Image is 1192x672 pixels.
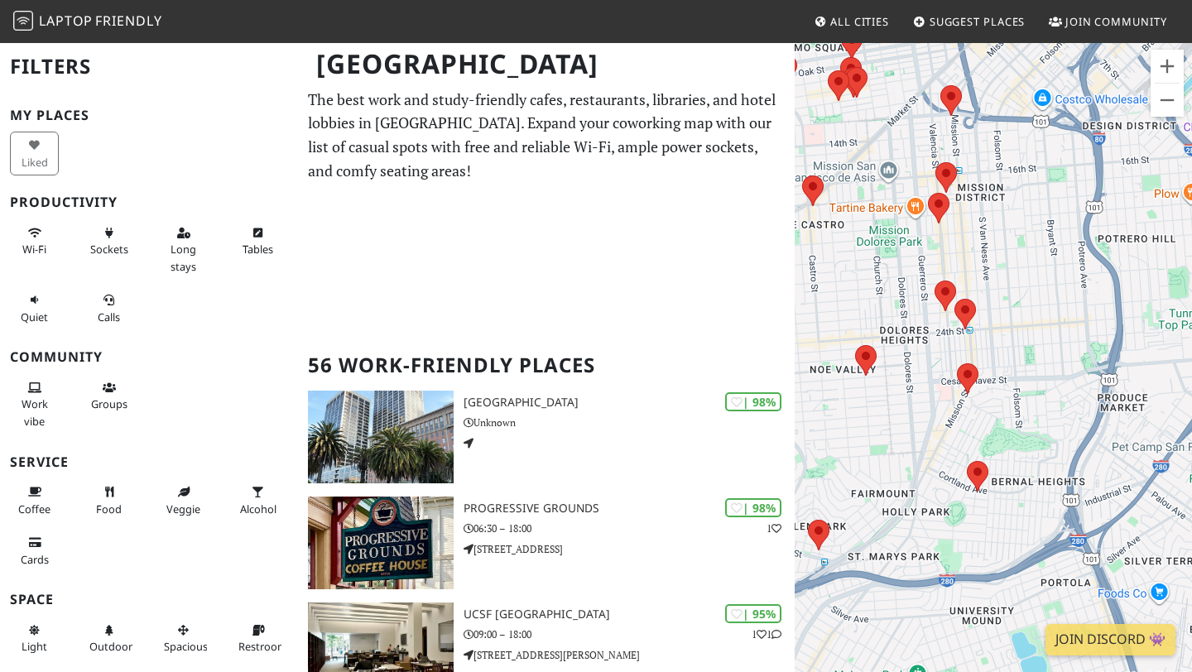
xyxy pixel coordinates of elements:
[10,529,59,573] button: Cards
[98,310,120,324] span: Video/audio calls
[96,502,122,516] span: Food
[807,7,896,36] a: All Cities
[84,286,133,330] button: Calls
[90,242,128,257] span: Power sockets
[84,219,133,263] button: Sockets
[89,639,132,654] span: Outdoor area
[464,607,795,622] h3: UCSF [GEOGRAPHIC_DATA]
[298,391,795,483] a: One Market Plaza | 98% [GEOGRAPHIC_DATA] Unknown
[84,478,133,522] button: Food
[10,454,288,470] h3: Service
[18,502,50,516] span: Coffee
[171,242,196,273] span: Long stays
[930,14,1026,29] span: Suggest Places
[159,219,208,280] button: Long stays
[13,7,162,36] a: LaptopFriendly LaptopFriendly
[725,498,781,517] div: | 98%
[464,541,795,557] p: [STREET_ADDRESS]
[238,639,287,654] span: Restroom
[1151,84,1184,117] button: Zoom out
[303,41,791,87] h1: [GEOGRAPHIC_DATA]
[95,12,161,30] span: Friendly
[164,639,208,654] span: Spacious
[10,349,288,365] h3: Community
[39,12,93,30] span: Laptop
[22,639,47,654] span: Natural light
[10,194,288,210] h3: Productivity
[10,617,59,660] button: Light
[91,396,127,411] span: Group tables
[243,242,273,257] span: Work-friendly tables
[464,521,795,536] p: 06:30 – 18:00
[830,14,889,29] span: All Cities
[10,374,59,434] button: Work vibe
[21,552,49,567] span: Credit cards
[464,647,795,663] p: [STREET_ADDRESS][PERSON_NAME]
[464,396,795,410] h3: [GEOGRAPHIC_DATA]
[767,521,781,536] p: 1
[464,415,795,430] p: Unknown
[22,242,46,257] span: Stable Wi-Fi
[308,88,785,183] p: The best work and study-friendly cafes, restaurants, libraries, and hotel lobbies in [GEOGRAPHIC_...
[159,617,208,660] button: Spacious
[233,219,282,263] button: Tables
[84,617,133,660] button: Outdoor
[298,497,795,589] a: Progressive Grounds | 98% 1 Progressive Grounds 06:30 – 18:00 [STREET_ADDRESS]
[84,374,133,418] button: Groups
[1065,14,1167,29] span: Join Community
[10,592,288,607] h3: Space
[240,502,276,516] span: Alcohol
[233,617,282,660] button: Restroom
[233,478,282,522] button: Alcohol
[10,108,288,123] h3: My Places
[22,396,48,428] span: People working
[21,310,48,324] span: Quiet
[13,11,33,31] img: LaptopFriendly
[752,626,781,642] p: 1 1
[1042,7,1174,36] a: Join Community
[308,391,454,483] img: One Market Plaza
[308,497,454,589] img: Progressive Grounds
[10,219,59,263] button: Wi-Fi
[464,502,795,516] h3: Progressive Grounds
[10,41,288,92] h2: Filters
[10,478,59,522] button: Coffee
[464,626,795,642] p: 09:00 – 18:00
[10,286,59,330] button: Quiet
[159,478,208,522] button: Veggie
[725,392,781,411] div: | 98%
[166,502,200,516] span: Veggie
[725,604,781,623] div: | 95%
[906,7,1032,36] a: Suggest Places
[1151,50,1184,83] button: Zoom in
[308,340,785,391] h2: 56 Work-Friendly Places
